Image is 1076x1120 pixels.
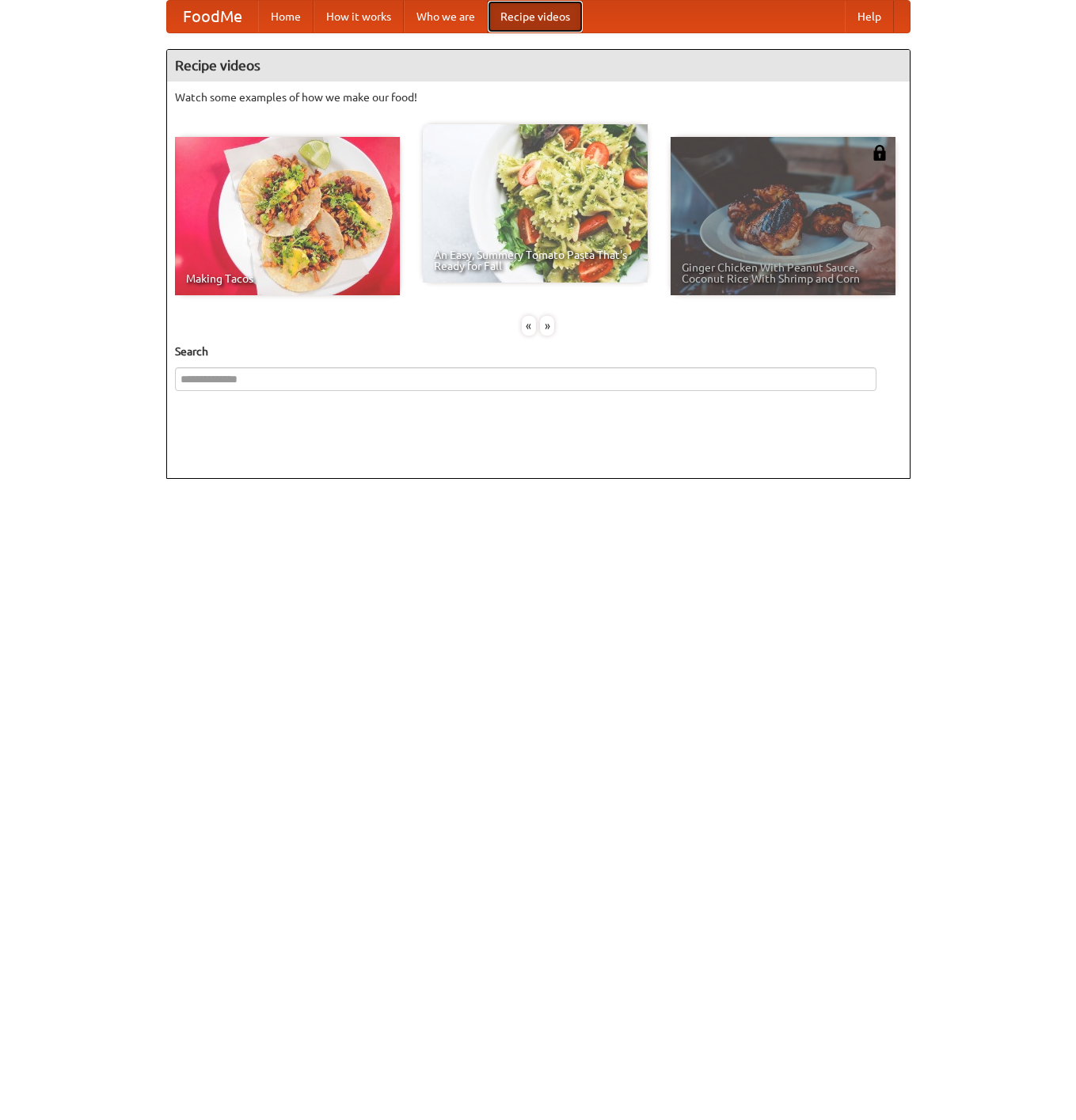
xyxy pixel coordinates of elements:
a: Making Tacos [175,137,400,295]
div: » [540,316,554,336]
a: Recipe videos [488,1,583,32]
h5: Search [175,344,902,359]
span: An Easy, Summery Tomato Pasta That's Ready for Fall [434,249,637,271]
a: FoodMe [167,1,258,32]
img: 483408.png [872,145,888,161]
a: Help [845,1,894,32]
a: Who we are [404,1,488,32]
a: An Easy, Summery Tomato Pasta That's Ready for Fall [423,124,648,283]
a: How it works [314,1,404,32]
a: Home [258,1,314,32]
div: « [522,316,536,336]
p: Watch some examples of how we make our food! [175,89,902,105]
h4: Recipe videos [167,50,910,82]
span: Making Tacos [186,273,389,284]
